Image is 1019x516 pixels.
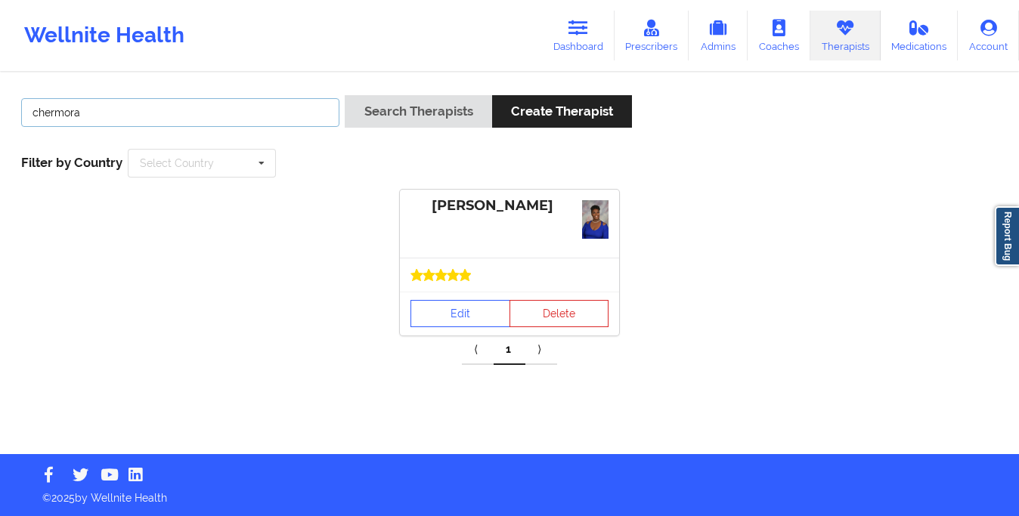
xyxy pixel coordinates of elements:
input: Search Keywords [21,98,339,127]
div: Select Country [140,158,214,168]
button: Create Therapist [492,95,632,128]
div: [PERSON_NAME] [410,197,609,215]
div: Pagination Navigation [462,335,557,365]
a: 1 [494,335,525,365]
span: Filter by Country [21,155,122,170]
a: Report Bug [995,206,1019,266]
a: Prescribers [615,11,689,60]
a: Medications [881,11,959,60]
a: Previous item [462,335,494,365]
a: Therapists [810,11,881,60]
a: Coaches [748,11,810,60]
a: Admins [689,11,748,60]
a: Next item [525,335,557,365]
a: Dashboard [542,11,615,60]
p: © 2025 by Wellnite Health [32,480,987,505]
button: Search Therapists [345,95,491,128]
a: Account [958,11,1019,60]
button: Delete [509,300,609,327]
a: Edit [410,300,510,327]
img: 29c112a1-1358-4c52-8647-e73ca964ab30professional.jpg [582,200,609,239]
